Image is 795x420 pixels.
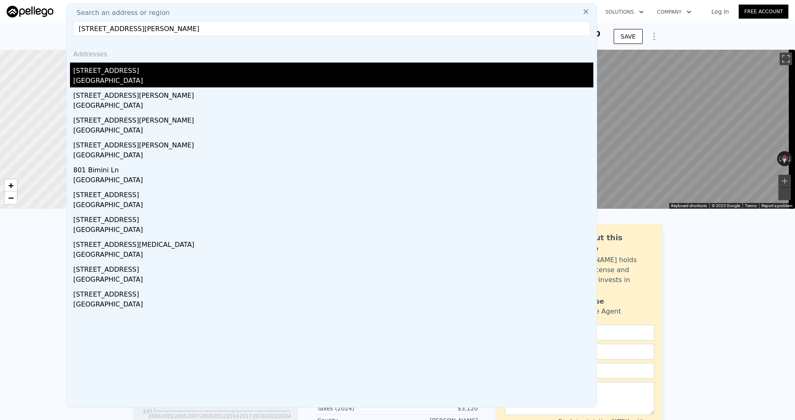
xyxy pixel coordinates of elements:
div: [STREET_ADDRESS][PERSON_NAME] [73,87,593,101]
div: [GEOGRAPHIC_DATA] [73,126,593,137]
tspan: 2014 [226,413,239,419]
tspan: 2022 [265,413,278,419]
div: [GEOGRAPHIC_DATA] [73,225,593,237]
button: Company [650,5,698,19]
div: [STREET_ADDRESS][PERSON_NAME] [73,112,593,126]
div: [STREET_ADDRESS] [73,212,593,225]
div: Ask about this property [562,232,654,255]
tspan: 2009 [200,413,213,419]
tspan: $45 [143,408,152,414]
button: SAVE [614,29,643,44]
div: [STREET_ADDRESS][PERSON_NAME] [73,137,593,150]
div: [GEOGRAPHIC_DATA] [73,150,593,162]
span: − [8,193,14,203]
div: $3,120 [397,404,478,413]
button: Solutions [599,5,650,19]
a: Terms (opens in new tab) [745,203,756,208]
a: Log In [701,7,739,16]
div: [GEOGRAPHIC_DATA] [73,200,593,212]
div: [GEOGRAPHIC_DATA] [73,175,593,187]
div: [STREET_ADDRESS] [73,63,593,76]
tspan: 2007 [187,413,200,419]
div: [GEOGRAPHIC_DATA] [73,101,593,112]
div: [STREET_ADDRESS][MEDICAL_DATA] [73,237,593,250]
div: [GEOGRAPHIC_DATA] [73,250,593,261]
span: Search an address or region [70,8,170,18]
a: Zoom in [5,179,17,192]
div: [STREET_ADDRESS] [73,187,593,200]
span: + [8,180,14,191]
a: Report a problem [761,203,793,208]
tspan: 2024 [279,413,291,419]
button: Keyboard shortcuts [671,203,707,209]
tspan: 2000 [148,413,161,419]
div: [GEOGRAPHIC_DATA] [73,275,593,286]
div: [GEOGRAPHIC_DATA] [73,76,593,87]
button: Reset the view [781,151,788,166]
button: Zoom out [778,188,791,200]
button: Zoom in [778,175,791,187]
button: Toggle fullscreen view [780,53,792,65]
tspan: 2005 [174,413,187,419]
a: Zoom out [5,192,17,204]
tspan: 2012 [213,413,226,419]
span: © 2025 Google [712,203,740,208]
button: Rotate counterclockwise [777,151,782,166]
input: Enter an address, city, region, neighborhood or zip code [73,21,590,36]
div: [GEOGRAPHIC_DATA] [73,299,593,311]
button: Rotate clockwise [788,151,793,166]
div: Violet Rose [562,297,604,307]
tspan: 2019 [253,413,265,419]
div: [STREET_ADDRESS] [73,261,593,275]
tspan: 2017 [239,413,252,419]
a: Free Account [739,5,788,19]
div: [STREET_ADDRESS] [73,286,593,299]
div: [PERSON_NAME] holds a broker license and personally invests in this area [562,255,654,295]
div: Taxes (2024) [317,404,397,413]
button: Show Options [646,28,662,45]
div: Addresses [70,43,593,63]
img: Pellego [7,6,53,17]
div: 801 Bimini Ln [73,162,593,175]
tspan: 2002 [161,413,174,419]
